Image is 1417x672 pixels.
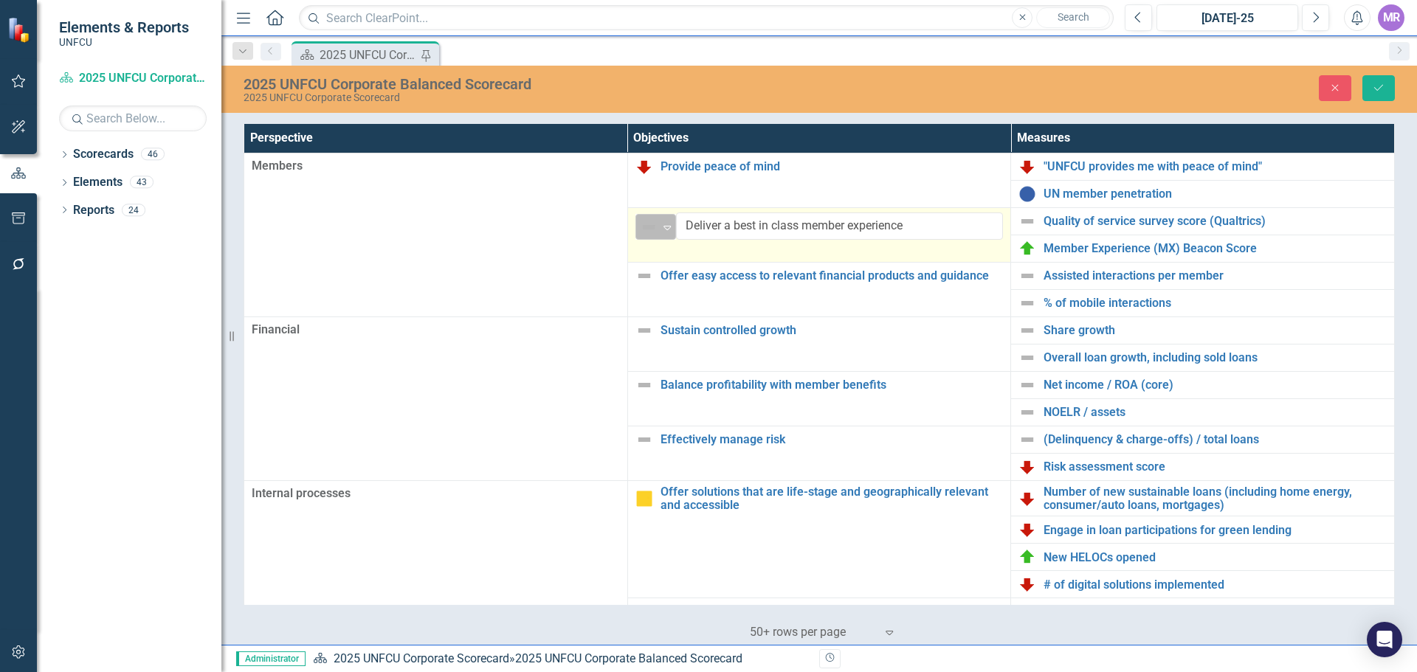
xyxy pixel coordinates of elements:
[1044,406,1387,419] a: NOELR / assets
[1018,158,1036,176] img: Below Plan
[1044,578,1387,592] a: # of digital solutions implemented
[640,218,658,236] img: Not Defined
[7,17,33,43] img: ClearPoint Strategy
[1044,297,1387,310] a: % of mobile interactions
[1156,4,1298,31] button: [DATE]-25
[1367,622,1402,657] div: Open Intercom Messenger
[244,76,889,92] div: 2025 UNFCU Corporate Balanced Scorecard
[635,267,653,285] img: Not Defined
[141,148,165,161] div: 46
[1018,294,1036,312] img: Not Defined
[73,146,134,163] a: Scorecards
[661,485,1004,511] a: Offer solutions that are life-stage and geographically relevant and accessible
[1018,431,1036,448] img: Not Defined
[313,651,808,668] div: »
[59,70,207,87] a: 2025 UNFCU Corporate Scorecard
[635,603,653,620] img: Not Defined
[59,105,207,131] input: Search Below...
[1036,7,1110,28] button: Search
[635,490,653,508] img: Caution
[1058,11,1089,23] span: Search
[635,322,653,339] img: Not Defined
[1018,376,1036,394] img: Not Defined
[1044,242,1387,255] a: Member Experience (MX) Beacon Score
[1018,403,1036,421] img: Not Defined
[252,322,620,339] span: Financial
[1044,324,1387,337] a: Share growth
[1018,575,1036,593] img: Below Plan
[1044,351,1387,364] a: Overall loan growth, including sold loans
[236,651,306,666] span: Administrator
[1018,603,1036,620] img: Not Defined
[1044,460,1387,474] a: Risk assessment score
[299,5,1114,31] input: Search ClearPoint...
[515,651,742,665] div: 2025 UNFCU Corporate Balanced Scorecard
[1044,485,1387,511] a: Number of new sustainable loans (including home energy, consumer/auto loans, mortgages)
[1018,349,1036,367] img: Not Defined
[73,202,114,219] a: Reports
[1018,458,1036,476] img: Below Plan
[320,46,417,64] div: 2025 UNFCU Corporate Balanced Scorecard
[1018,322,1036,339] img: Not Defined
[1018,212,1036,230] img: Not Defined
[1044,215,1387,228] a: Quality of service survey score (Qualtrics)
[59,18,189,36] span: Elements & Reports
[59,36,189,48] small: UNFCU
[334,651,509,665] a: 2025 UNFCU Corporate Scorecard
[1018,240,1036,257] img: On Target
[661,269,1004,283] a: Offer easy access to relevant financial products and guidance
[1044,160,1387,173] a: "UNFCU provides me with peace of mind"
[1044,524,1387,537] a: Engage in loan participations for green lending
[635,376,653,394] img: Not Defined
[1044,187,1387,201] a: UN member penetration
[1162,10,1293,27] div: [DATE]-25
[130,176,154,189] div: 43
[1044,551,1387,564] a: New HELOCs opened
[661,378,1004,392] a: Balance profitability with member benefits
[661,324,1004,337] a: Sustain controlled growth
[252,158,620,175] span: Members
[676,212,1004,240] input: Name
[661,160,1004,173] a: Provide peace of mind
[252,485,620,502] span: Internal processes
[661,433,1004,446] a: Effectively manage risk
[1378,4,1404,31] button: MR
[1044,269,1387,283] a: Assisted interactions per member
[635,158,653,176] img: Below Plan
[1044,433,1387,446] a: (Delinquency & charge-offs) / total loans
[244,92,889,103] div: 2025 UNFCU Corporate Scorecard
[1018,490,1036,508] img: Below Plan
[122,204,145,216] div: 24
[1018,185,1036,203] img: Data Not Yet Due
[635,431,653,448] img: Not Defined
[73,174,123,191] a: Elements
[1018,548,1036,566] img: On Target
[1044,378,1387,392] a: Net income / ROA (core)
[1018,521,1036,538] img: Below Plan
[1018,267,1036,285] img: Not Defined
